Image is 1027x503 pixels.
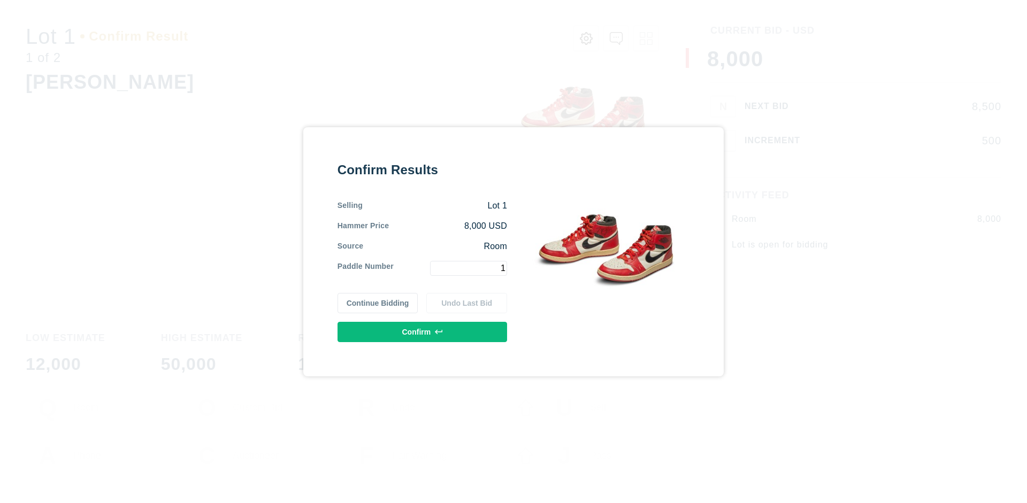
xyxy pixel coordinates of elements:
button: Continue Bidding [338,293,418,313]
div: Paddle Number [338,261,394,276]
div: Room [363,241,507,252]
div: Confirm Results [338,161,507,179]
div: Lot 1 [363,200,507,212]
div: Source [338,241,364,252]
button: Undo Last Bid [426,293,507,313]
div: Hammer Price [338,220,389,232]
button: Confirm [338,322,507,342]
div: 8,000 USD [389,220,507,232]
div: Selling [338,200,363,212]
